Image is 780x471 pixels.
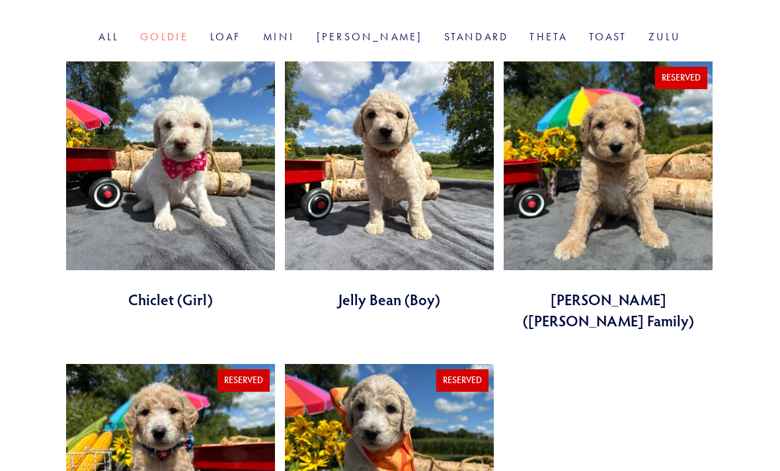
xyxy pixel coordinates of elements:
a: Standard [444,31,509,44]
a: All [98,31,119,44]
a: Mini [263,31,295,44]
a: Toast [589,31,627,44]
a: Goldie [140,31,188,44]
a: Zulu [648,31,682,44]
a: [PERSON_NAME] [317,31,423,44]
a: Theta [529,31,567,44]
a: Loaf [210,31,242,44]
